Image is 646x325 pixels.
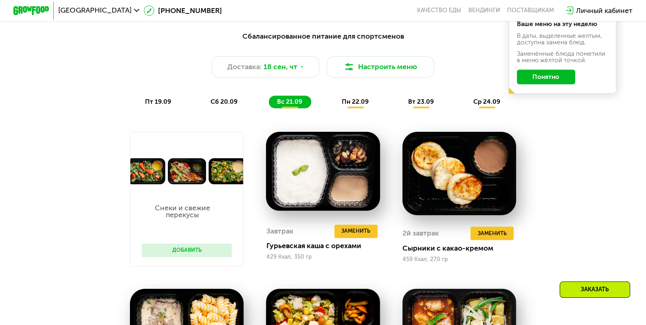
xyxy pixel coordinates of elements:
[58,7,132,14] span: [GEOGRAPHIC_DATA]
[142,205,223,219] p: Снеки и свежие перекусы
[517,21,609,27] div: Ваше меню на эту неделю
[402,256,516,263] div: 459 Ккал, 270 гр
[517,51,609,63] div: Заменённые блюда пометили в меню жёлтой точкой.
[473,98,500,105] span: ср 24.09
[468,7,500,14] a: Вендинги
[266,254,380,260] div: 429 Ккал, 350 гр
[560,281,630,298] div: Заказать
[327,56,434,78] button: Настроить меню
[408,98,434,105] span: вт 23.09
[277,98,302,105] span: вс 21.09
[264,61,297,72] span: 18 сен, чт
[477,229,506,238] span: Заменить
[507,7,554,14] div: поставщикам
[227,61,262,72] span: Доставка:
[402,244,523,253] div: Сырники с какао-кремом
[144,5,222,16] a: [PHONE_NUMBER]
[341,227,370,236] span: Заменить
[266,241,387,250] div: Гурьевская каша с орехами
[402,227,439,240] div: 2й завтрак
[266,225,293,238] div: Завтрак
[211,98,237,105] span: сб 20.09
[142,244,232,257] button: Добавить
[470,227,514,240] button: Заменить
[145,98,171,105] span: пт 19.09
[517,33,609,46] div: В даты, выделенные желтым, доступна замена блюд.
[57,31,589,42] div: Сбалансированное питание для спортсменов
[342,98,369,105] span: пн 22.09
[576,5,633,16] div: Личный кабинет
[517,70,575,84] button: Понятно
[417,7,461,14] a: Качество еды
[334,225,378,238] button: Заменить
